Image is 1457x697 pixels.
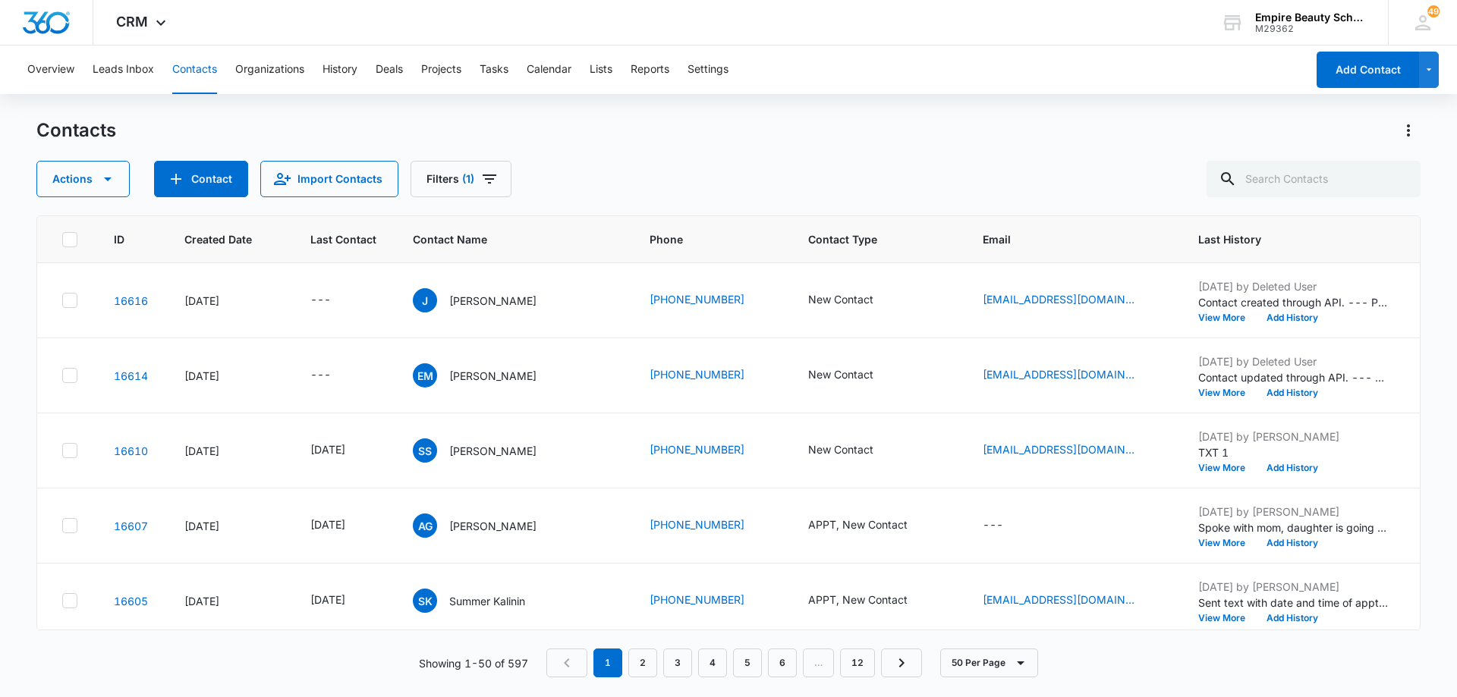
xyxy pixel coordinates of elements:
[1427,5,1440,17] span: 49
[983,231,1140,247] span: Email
[698,648,727,677] a: Page 4
[650,516,772,535] div: Phone - 6033329619 - Select to Edit Field
[983,366,1162,385] div: Email - mavsmom26@gmail.com - Select to Edit Field
[983,516,1003,535] div: ---
[310,592,373,610] div: Last Contact - 1754870400 - Select to Edit Field
[527,46,571,94] button: Calendar
[260,161,398,197] button: Import Contacts
[116,14,148,30] span: CRM
[650,291,772,309] div: Phone - +18573463511 - Select to Edit Field
[1198,353,1388,369] p: [DATE] by Deleted User
[881,648,922,677] a: Next Page
[1256,614,1329,623] button: Add History
[593,648,622,677] em: 1
[650,291,744,307] a: [PHONE_NUMBER]
[413,438,437,463] span: SS
[650,231,750,247] span: Phone
[421,46,461,94] button: Projects
[983,592,1162,610] div: Email - summerkalinin1@gmail.com - Select to Edit Field
[310,231,376,247] span: Last Contact
[413,288,437,312] span: J
[480,46,508,94] button: Tasks
[449,293,537,309] p: [PERSON_NAME]
[1198,429,1388,444] p: [DATE] by [PERSON_NAME]
[310,366,358,385] div: Last Contact - - Select to Edit Field
[1198,369,1388,385] p: Contact updated through API. --- Program of Interest: Cosmetology,Esthetics,Lash Extensions Locat...
[808,441,873,457] div: New Contact
[1198,231,1366,247] span: Last History
[114,231,126,247] span: ID
[808,592,908,608] div: APPT, New Contact
[36,119,116,142] h1: Contacts
[768,648,797,677] a: Page 6
[650,592,744,608] a: [PHONE_NUMBER]
[983,516,1031,535] div: Email - - Select to Edit Field
[449,368,537,384] p: [PERSON_NAME]
[114,444,148,457] a: Navigate to contact details page for Sabrina Staples
[808,366,873,382] div: New Contact
[1255,24,1366,34] div: account id
[413,513,437,538] span: AG
[650,441,772,460] div: Phone - +16038338811 - Select to Edit Field
[1396,118,1421,143] button: Actions
[413,438,564,463] div: Contact Name - Sabrina Staples - Select to Edit Field
[449,518,537,534] p: [PERSON_NAME]
[1207,161,1421,197] input: Search Contacts
[808,366,901,385] div: Contact Type - New Contact - Select to Edit Field
[1198,595,1388,611] p: Sent text with date and time of appt and address for campus
[310,516,373,535] div: Last Contact - 1754870400 - Select to Edit Field
[733,648,762,677] a: Page 5
[114,369,148,382] a: Navigate to contact details page for Emily Magliocca
[413,231,591,247] span: Contact Name
[631,46,669,94] button: Reports
[590,46,612,94] button: Lists
[1427,5,1440,17] div: notifications count
[413,288,564,312] div: Contact Name - Jessi - Select to Edit Field
[184,231,252,247] span: Created Date
[310,291,331,309] div: ---
[650,366,772,385] div: Phone - (603) 998-7409 - Select to Edit Field
[983,291,1134,307] a: [EMAIL_ADDRESS][DOMAIN_NAME]
[808,231,924,247] span: Contact Type
[172,46,217,94] button: Contacts
[413,513,564,538] div: Contact Name - Anya Gronblom - Select to Edit Field
[1198,444,1388,460] p: TXT 1
[1256,538,1329,548] button: Add History
[650,441,744,457] a: [PHONE_NUMBER]
[808,441,901,460] div: Contact Type - New Contact - Select to Edit Field
[840,648,875,677] a: Page 12
[808,291,901,309] div: Contact Type - New Contact - Select to Edit Field
[449,593,525,609] p: Summer Kalinin
[114,520,148,532] a: Navigate to contact details page for Anya Gronblom
[184,443,274,459] div: [DATE]
[1198,388,1256,397] button: View More
[1317,52,1419,88] button: Add Contact
[310,366,331,385] div: ---
[184,368,274,384] div: [DATE]
[411,161,511,197] button: Filters
[808,516,935,535] div: Contact Type - APPT, New Contact - Select to Edit Field
[808,291,873,307] div: New Contact
[184,593,274,609] div: [DATE]
[413,589,552,613] div: Contact Name - Summer Kalinin - Select to Edit Field
[413,589,437,613] span: SK
[323,46,357,94] button: History
[1198,463,1256,473] button: View More
[114,595,148,608] a: Navigate to contact details page for Summer Kalinin
[983,441,1134,457] a: [EMAIL_ADDRESS][DOMAIN_NAME]
[546,648,922,677] nav: Pagination
[1198,538,1256,548] button: View More
[462,174,474,184] span: (1)
[310,441,345,457] div: [DATE]
[419,655,528,671] p: Showing 1-50 of 597
[663,648,692,677] a: Page 3
[1256,313,1329,322] button: Add History
[983,441,1162,460] div: Email - sabrinachadwick1@gmail.com - Select to Edit Field
[310,291,358,309] div: Last Contact - - Select to Edit Field
[1198,504,1388,520] p: [DATE] by [PERSON_NAME]
[310,516,345,532] div: [DATE]
[808,592,935,610] div: Contact Type - APPT, New Contact - Select to Edit Field
[93,46,154,94] button: Leads Inbox
[36,161,130,197] button: Actions
[650,366,744,382] a: [PHONE_NUMBER]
